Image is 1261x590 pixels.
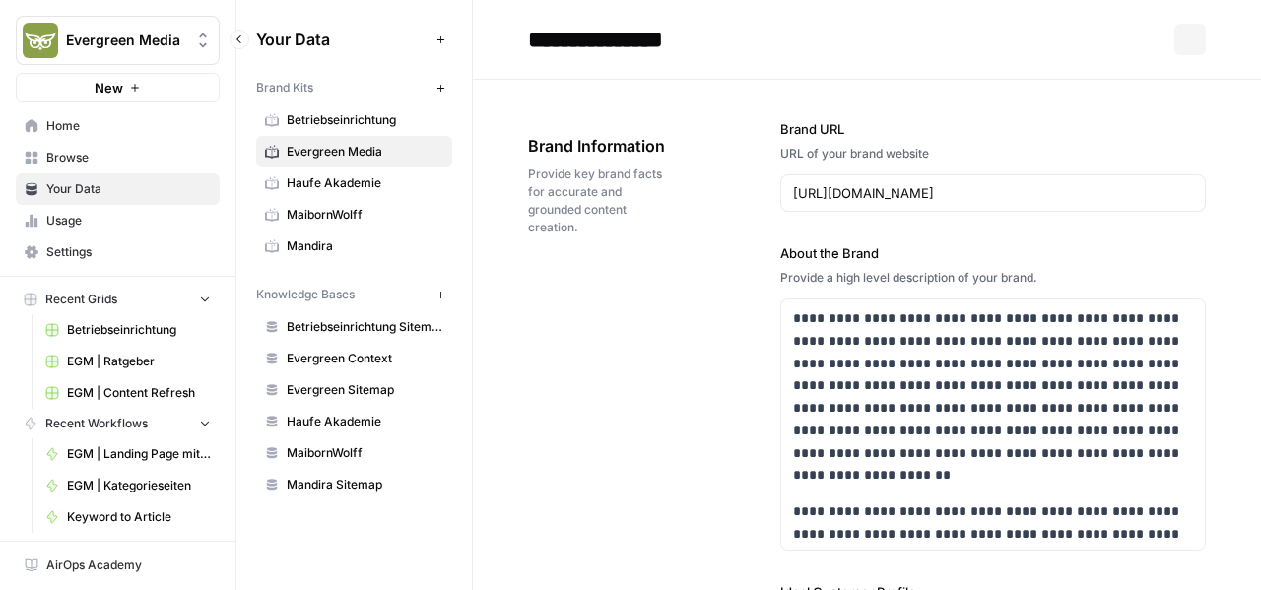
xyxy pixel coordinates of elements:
[287,350,443,367] span: Evergreen Context
[16,142,220,173] a: Browse
[95,78,123,98] span: New
[16,285,220,314] button: Recent Grids
[780,145,1206,163] div: URL of your brand website
[16,16,220,65] button: Workspace: Evergreen Media
[46,149,211,166] span: Browse
[287,476,443,493] span: Mandira Sitemap
[67,508,211,526] span: Keyword to Article
[287,143,443,161] span: Evergreen Media
[46,557,211,574] span: AirOps Academy
[287,174,443,192] span: Haufe Akademie
[46,243,211,261] span: Settings
[256,79,313,97] span: Brand Kits
[287,318,443,336] span: Betriebseinrichtung Sitemap
[780,269,1206,287] div: Provide a high level description of your brand.
[287,111,443,129] span: Betriebseinrichtung
[287,444,443,462] span: MaibornWolff
[256,199,452,230] a: MaibornWolff
[36,377,220,409] a: EGM | Content Refresh
[528,165,670,236] span: Provide key brand facts for accurate and grounded content creation.
[256,28,429,51] span: Your Data
[256,374,452,406] a: Evergreen Sitemap
[256,437,452,469] a: MaibornWolff
[256,469,452,500] a: Mandira Sitemap
[287,237,443,255] span: Mandira
[36,438,220,470] a: EGM | Landing Page mit bestehender Struktur
[45,291,117,308] span: Recent Grids
[45,415,148,432] span: Recent Workflows
[256,311,452,343] a: Betriebseinrichtung Sitemap
[287,206,443,224] span: MaibornWolff
[67,477,211,494] span: EGM | Kategorieseiten
[16,73,220,102] button: New
[67,353,211,370] span: EGM | Ratgeber
[793,183,1193,203] input: www.sundaysoccer.com
[16,110,220,142] a: Home
[36,346,220,377] a: EGM | Ratgeber
[46,212,211,229] span: Usage
[287,381,443,399] span: Evergreen Sitemap
[256,136,452,167] a: Evergreen Media
[36,501,220,533] a: Keyword to Article
[16,173,220,205] a: Your Data
[16,409,220,438] button: Recent Workflows
[66,31,185,50] span: Evergreen Media
[46,117,211,135] span: Home
[16,205,220,236] a: Usage
[16,236,220,268] a: Settings
[256,104,452,136] a: Betriebseinrichtung
[780,119,1206,139] label: Brand URL
[36,314,220,346] a: Betriebseinrichtung
[256,343,452,374] a: Evergreen Context
[23,23,58,58] img: Evergreen Media Logo
[256,230,452,262] a: Mandira
[256,286,355,303] span: Knowledge Bases
[67,321,211,339] span: Betriebseinrichtung
[67,445,211,463] span: EGM | Landing Page mit bestehender Struktur
[46,180,211,198] span: Your Data
[36,470,220,501] a: EGM | Kategorieseiten
[16,550,220,581] a: AirOps Academy
[256,167,452,199] a: Haufe Akademie
[528,134,670,158] span: Brand Information
[67,384,211,402] span: EGM | Content Refresh
[780,243,1206,263] label: About the Brand
[256,406,452,437] a: Haufe Akademie
[287,413,443,430] span: Haufe Akademie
